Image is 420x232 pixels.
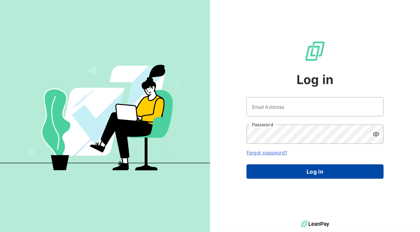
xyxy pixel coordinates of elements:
[247,150,287,155] a: Forgot password?
[301,219,329,229] img: logo
[247,97,384,116] input: placeholder
[297,70,333,89] span: Log in
[247,164,384,179] button: Log in
[304,40,326,62] img: LeanPay Logo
